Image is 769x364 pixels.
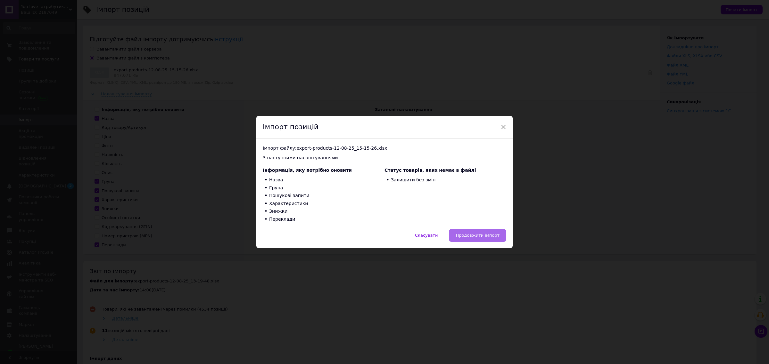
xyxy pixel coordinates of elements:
div: Імпорт позицій [256,116,513,139]
li: Група [263,184,384,192]
span: Інформація, яку потрібно оновити [263,168,352,173]
div: З наступними налаштуваннями [263,155,506,161]
span: Продовжити імпорт [456,233,500,238]
span: × [500,122,506,132]
li: Характеристики [263,200,384,208]
span: Статус товарів, яких немає в файлі [384,168,476,173]
li: Залишити без змін [384,176,506,184]
div: Імпорт файлу: export-products-12-08-25_15-15-26.xlsx [263,145,506,152]
li: Знижки [263,208,384,216]
li: Пошукові запити [263,192,384,200]
button: Продовжити імпорт [449,229,506,242]
span: Скасувати [415,233,438,238]
button: Скасувати [408,229,444,242]
li: Назва [263,176,384,184]
li: Переклади [263,215,384,223]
